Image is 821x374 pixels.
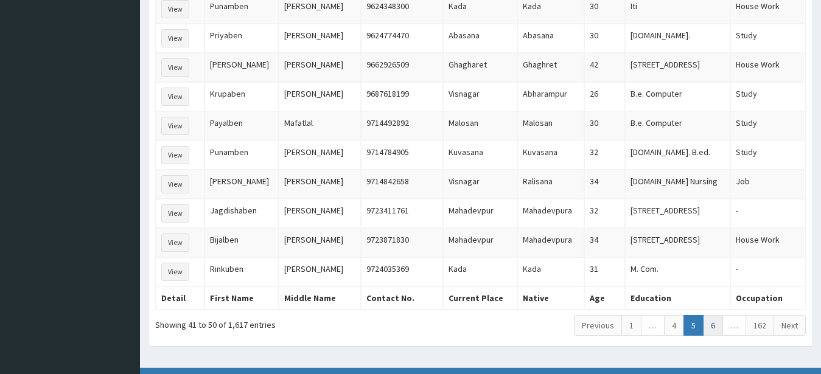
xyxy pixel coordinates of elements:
[443,286,517,310] th: Current Place
[730,228,805,257] td: House Work
[361,228,443,257] td: 9723871830
[584,286,625,310] th: Age
[584,170,625,199] td: 34
[621,315,641,336] a: 1
[443,111,517,140] td: Malosan
[443,228,517,257] td: Mahadevpur
[443,24,517,53] td: Abasana
[161,117,189,135] button: View
[204,228,279,257] td: Bijalben
[722,315,746,336] a: …
[161,58,189,77] button: View
[517,286,584,310] th: Native
[625,140,730,170] td: [DOMAIN_NAME]. B.ed.
[161,175,189,193] button: View
[625,53,730,82] td: [STREET_ADDRESS]
[204,257,279,286] td: Rinkuben
[625,228,730,257] td: [STREET_ADDRESS]
[279,82,361,111] td: [PERSON_NAME]
[279,170,361,199] td: [PERSON_NAME]
[517,170,584,199] td: Ralisana
[625,257,730,286] td: M. Com.
[584,140,625,170] td: 32
[517,82,584,111] td: Abharampur
[641,315,665,336] a: …
[584,111,625,140] td: 30
[155,314,416,331] div: Showing 41 to 50 of 1,617 entries
[517,257,584,286] td: Kada
[156,286,204,310] th: Detail
[361,199,443,228] td: 9723411761
[517,199,584,228] td: Mahadevpura
[279,257,361,286] td: [PERSON_NAME]
[730,199,805,228] td: -
[361,24,443,53] td: 9624774470
[161,146,189,164] button: View
[517,140,584,170] td: Kuvasana
[204,140,279,170] td: Punamben
[443,53,517,82] td: Ghagharet
[443,199,517,228] td: Mahadevpur
[204,199,279,228] td: Jagdishaben
[161,29,189,47] button: View
[584,82,625,111] td: 26
[625,170,730,199] td: [DOMAIN_NAME] Nursing
[279,199,361,228] td: [PERSON_NAME]
[683,315,704,336] a: 5
[730,170,805,199] td: Job
[584,53,625,82] td: 42
[204,24,279,53] td: Priyaben
[279,286,361,310] th: Middle Name
[204,53,279,82] td: [PERSON_NAME]
[361,82,443,111] td: 9687618199
[279,53,361,82] td: [PERSON_NAME]
[574,315,622,336] a: Previous
[279,228,361,257] td: [PERSON_NAME]
[584,24,625,53] td: 30
[584,257,625,286] td: 31
[204,170,279,199] td: [PERSON_NAME]
[279,111,361,140] td: Mafatlal
[443,170,517,199] td: Visnagar
[517,53,584,82] td: Ghaghret
[204,111,279,140] td: Payalben
[361,170,443,199] td: 9714842658
[204,82,279,111] td: Krupaben
[443,140,517,170] td: Kuvasana
[584,199,625,228] td: 32
[730,111,805,140] td: Study
[730,257,805,286] td: -
[517,111,584,140] td: Malosan
[161,234,189,252] button: View
[730,24,805,53] td: Study
[774,315,806,336] a: Next
[279,140,361,170] td: [PERSON_NAME]
[730,53,805,82] td: House Work
[161,88,189,106] button: View
[361,140,443,170] td: 9714784905
[443,82,517,111] td: Visnagar
[625,199,730,228] td: [STREET_ADDRESS]
[204,286,279,310] th: First Name
[625,111,730,140] td: B.e. Computer
[625,286,730,310] th: Education
[625,24,730,53] td: [DOMAIN_NAME].
[625,82,730,111] td: B.e. Computer
[361,286,443,310] th: Contact No.
[161,204,189,223] button: View
[517,24,584,53] td: Abasana
[730,82,805,111] td: Study
[730,140,805,170] td: Study
[730,286,805,310] th: Occupation
[361,111,443,140] td: 9714492892
[746,315,774,336] a: 162
[361,257,443,286] td: 9724035369
[584,228,625,257] td: 34
[161,263,189,281] button: View
[703,315,723,336] a: 6
[443,257,517,286] td: Kada
[664,315,684,336] a: 4
[361,53,443,82] td: 9662926509
[279,24,361,53] td: [PERSON_NAME]
[517,228,584,257] td: Mahadevpura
